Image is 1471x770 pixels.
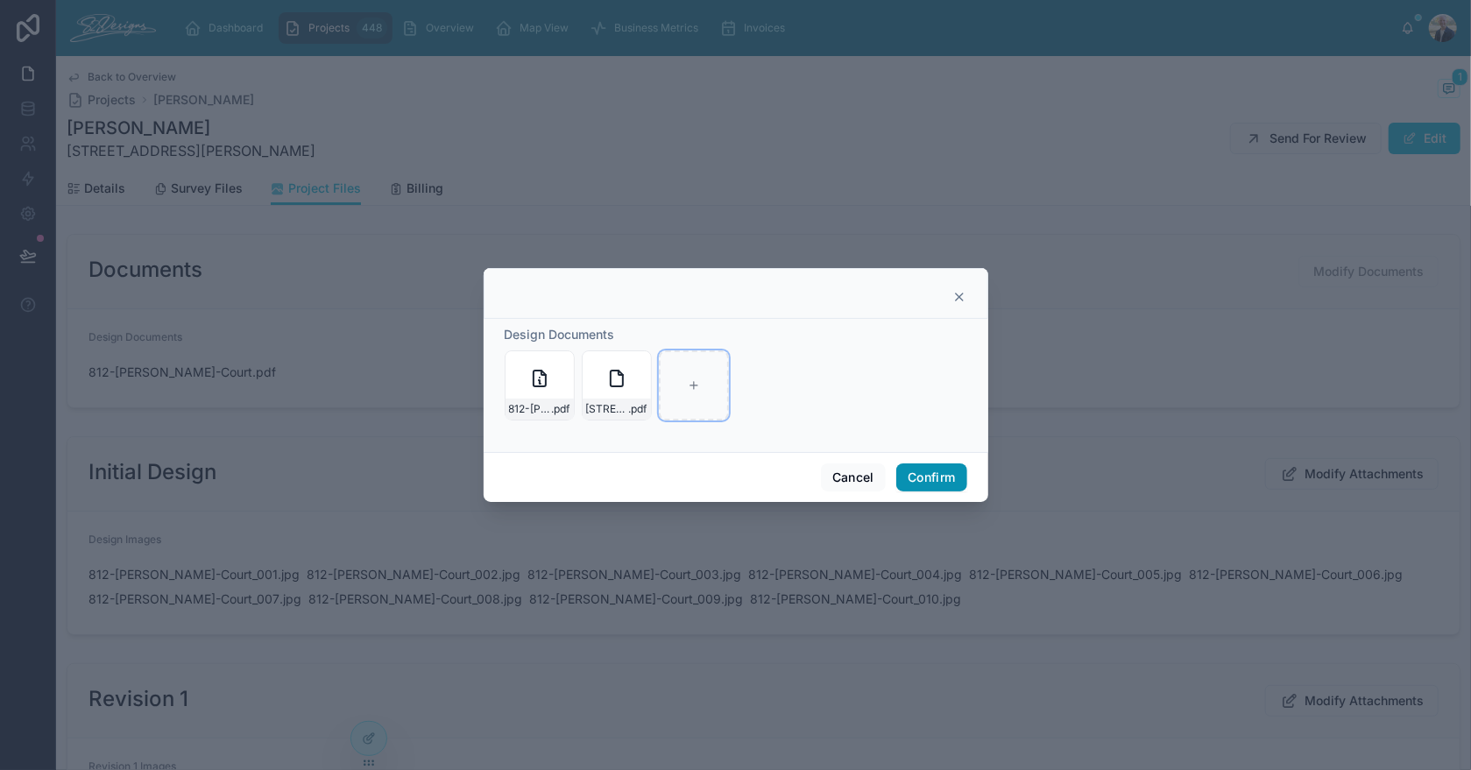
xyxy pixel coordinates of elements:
span: .pdf [552,402,570,416]
span: 812-[PERSON_NAME]-Court [509,402,552,416]
span: [STREET_ADDRESS][PERSON_NAME] Revision 1 [586,402,629,416]
span: Design Documents [505,327,615,342]
button: Cancel [821,463,886,491]
span: .pdf [629,402,647,416]
button: Confirm [896,463,966,491]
